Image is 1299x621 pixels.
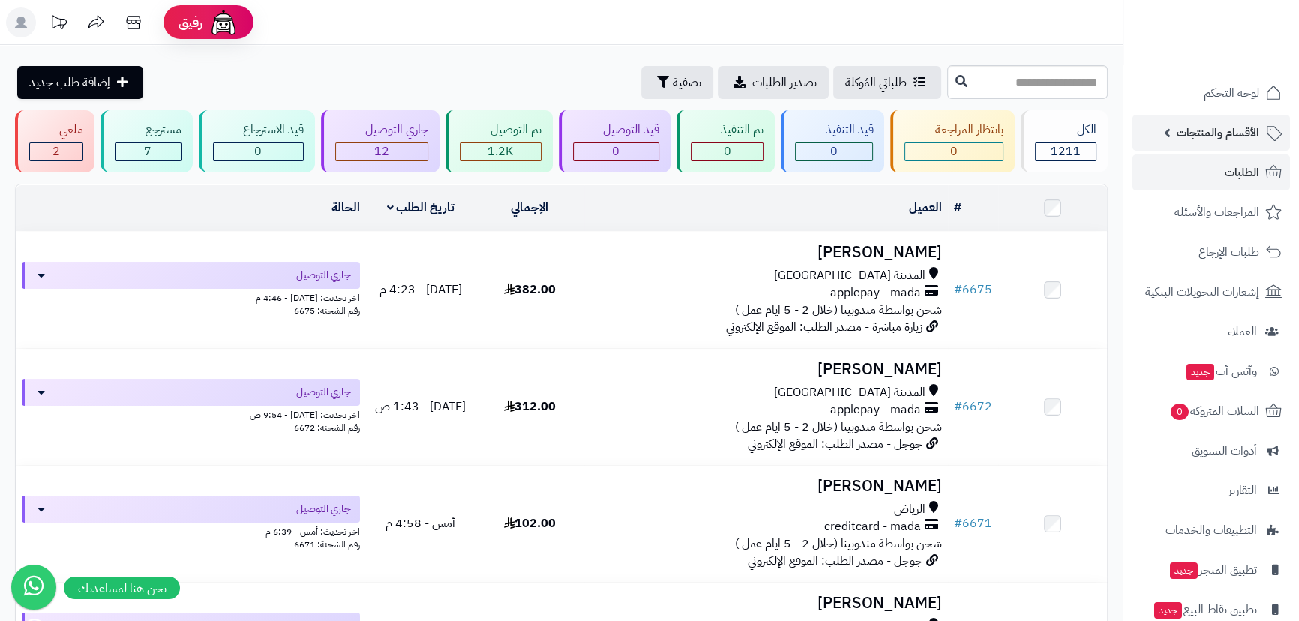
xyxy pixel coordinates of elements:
span: الطلبات [1225,162,1259,183]
span: رقم الشحنة: 6672 [294,421,360,434]
span: جاري التوصيل [296,268,351,283]
span: طلباتي المُوكلة [845,73,907,91]
span: # [954,397,962,415]
span: زيارة مباشرة - مصدر الطلب: الموقع الإلكتروني [726,318,922,336]
span: 12 [374,142,389,160]
a: السلات المتروكة0 [1132,393,1290,429]
h3: [PERSON_NAME] [590,478,942,495]
a: لوحة التحكم [1132,75,1290,111]
span: تصدير الطلبات [752,73,817,91]
span: جاري التوصيل [296,385,351,400]
span: creditcard - mada [824,518,921,535]
a: تحديثات المنصة [40,7,77,41]
span: 0 [950,142,958,160]
div: 12 [336,143,427,160]
a: العملاء [1132,313,1290,349]
a: مسترجع 7 [97,110,195,172]
span: 0 [723,142,730,160]
a: #6672 [954,397,992,415]
a: إضافة طلب جديد [17,66,143,99]
a: جاري التوصيل 12 [318,110,442,172]
span: التطبيقات والخدمات [1165,520,1257,541]
a: قيد التنفيذ 0 [778,110,887,172]
span: [DATE] - 4:23 م [379,280,462,298]
div: اخر تحديث: [DATE] - 9:54 ص [22,406,360,421]
a: تطبيق المتجرجديد [1132,552,1290,588]
a: #6671 [954,514,992,532]
a: قيد الاسترجاع 0 [196,110,318,172]
div: قيد التوصيل [573,121,659,139]
span: [DATE] - 1:43 ص [375,397,466,415]
span: جوجل - مصدر الطلب: الموقع الإلكتروني [748,552,922,570]
a: طلبات الإرجاع [1132,234,1290,270]
a: الطلبات [1132,154,1290,190]
a: أدوات التسويق [1132,433,1290,469]
span: المراجعات والأسئلة [1174,202,1259,223]
div: 0 [691,143,763,160]
a: العميل [909,199,942,217]
span: إضافة طلب جديد [29,73,110,91]
div: 0 [796,143,872,160]
span: الرياض [894,501,925,518]
span: جديد [1154,602,1182,619]
span: التقارير [1228,480,1257,501]
div: اخر تحديث: [DATE] - 4:46 م [22,289,360,304]
span: السلات المتروكة [1169,400,1259,421]
span: أدوات التسويق [1192,440,1257,461]
span: إشعارات التحويلات البنكية [1145,281,1259,302]
a: ملغي 2 [12,110,97,172]
span: 7 [144,142,151,160]
a: # [954,199,961,217]
span: 1.2K [487,142,513,160]
span: طلبات الإرجاع [1198,241,1259,262]
span: رقم الشحنة: 6671 [294,538,360,551]
span: شحن بواسطة مندوبينا (خلال 2 - 5 ايام عمل ) [735,418,942,436]
a: الحالة [331,199,360,217]
span: جوجل - مصدر الطلب: الموقع الإلكتروني [748,435,922,453]
span: # [954,280,962,298]
div: 1190 [460,143,540,160]
a: المراجعات والأسئلة [1132,194,1290,230]
span: جديد [1170,562,1198,579]
img: logo-2.png [1197,42,1285,73]
span: 382.00 [504,280,556,298]
a: #6675 [954,280,992,298]
span: شحن بواسطة مندوبينا (خلال 2 - 5 ايام عمل ) [735,535,942,553]
a: التقارير [1132,472,1290,508]
div: قيد الاسترجاع [213,121,304,139]
span: # [954,514,962,532]
span: 2 [52,142,60,160]
a: قيد التوصيل 0 [556,110,673,172]
div: مسترجع [115,121,181,139]
a: الإجمالي [511,199,548,217]
span: جاري التوصيل [296,502,351,517]
a: طلباتي المُوكلة [833,66,941,99]
div: تم التوصيل [460,121,541,139]
span: applepay - mada [830,401,921,418]
a: إشعارات التحويلات البنكية [1132,274,1290,310]
a: تصدير الطلبات [718,66,829,99]
div: 7 [115,143,180,160]
span: 0 [254,142,262,160]
div: 0 [574,143,658,160]
span: جديد [1186,364,1214,380]
div: جاري التوصيل [335,121,428,139]
div: قيد التنفيذ [795,121,873,139]
span: تطبيق نقاط البيع [1153,599,1257,620]
span: applepay - mada [830,284,921,301]
div: ملغي [29,121,83,139]
div: 0 [214,143,303,160]
span: 1211 [1051,142,1081,160]
span: تطبيق المتجر [1168,559,1257,580]
h3: [PERSON_NAME] [590,244,942,261]
a: تاريخ الطلب [387,199,455,217]
span: العملاء [1228,321,1257,342]
a: بانتظار المراجعة 0 [887,110,1017,172]
img: ai-face.png [208,7,238,37]
span: أمس - 4:58 م [385,514,455,532]
div: الكل [1035,121,1096,139]
a: تم التوصيل 1.2K [442,110,555,172]
span: المدينة [GEOGRAPHIC_DATA] [774,267,925,284]
h3: [PERSON_NAME] [590,595,942,612]
div: 0 [905,143,1002,160]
